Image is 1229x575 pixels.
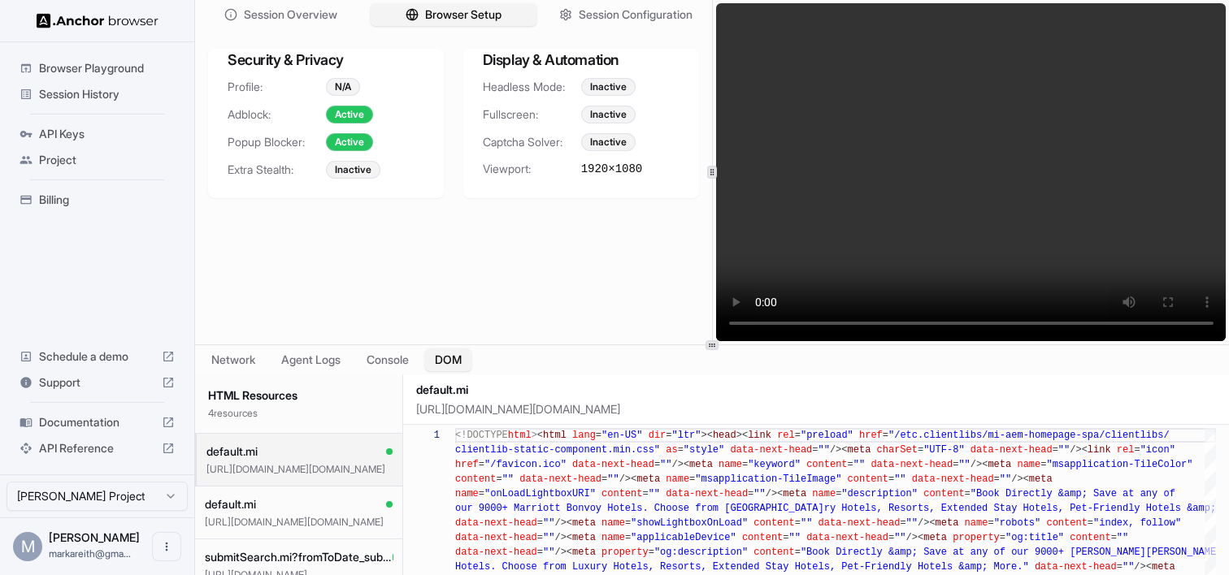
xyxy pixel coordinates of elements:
[912,473,994,485] span: data-next-head
[1117,444,1135,456] span: rel
[1070,444,1088,456] span: /><
[994,473,1000,485] span: =
[666,473,689,485] span: name
[695,473,841,485] span: "msapplication-TileImage"
[631,532,736,543] span: "applicableDevice"
[416,401,1222,417] p: [URL][DOMAIN_NAME][DOMAIN_NAME]
[537,547,543,558] span: =
[1017,459,1040,470] span: name
[326,78,360,96] div: N/A
[416,428,440,443] div: 1
[39,126,175,142] span: API Keys
[923,444,964,456] span: "UTF-8"
[1000,473,1011,485] span: ""
[742,532,783,543] span: content
[836,488,841,499] span: =
[39,414,155,430] span: Documentation
[871,459,953,470] span: data-next-head
[701,430,713,441] span: ><
[1088,444,1111,456] span: link
[205,549,393,565] span: submitSearch.mi?fromToDate_submit=08%2F18%2F2025&fromDate=08%2F15%2F2025&toDate=08%2F18%2F2025&to...
[783,488,806,499] span: meta
[795,547,801,558] span: =
[766,488,784,499] span: /><
[801,430,853,441] span: "preload"
[994,517,1041,529] span: "robots"
[554,517,572,529] span: /><
[554,547,572,558] span: /><
[455,547,537,558] span: data-next-head
[801,517,812,529] span: ""
[484,459,567,470] span: "/favicon.ico"
[666,488,748,499] span: data-next-head
[671,459,689,470] span: /><
[819,444,830,456] span: ""
[631,517,748,529] span: "showLightboxOnLoad"
[736,430,748,441] span: ><
[13,532,42,561] div: M
[39,60,175,76] span: Browser Playground
[195,486,402,539] button: default.mi[URL][DOMAIN_NAME][DOMAIN_NAME]
[1117,561,1123,573] span: =
[1134,444,1140,456] span: =
[601,430,642,441] span: "en-US"
[824,503,1117,514] span: ry Hotels, Resorts, Extended Stay Hotels, Pet-Frie
[795,430,801,441] span: =
[748,459,801,470] span: "keyword"
[812,444,818,456] span: =
[636,473,660,485] span: meta
[730,444,812,456] span: data-next-head
[888,473,894,485] span: =
[244,6,337,23] span: Session Overview
[936,517,959,529] span: meta
[581,133,636,151] div: Inactive
[888,532,894,543] span: =
[1000,532,1005,543] span: =
[39,348,155,365] span: Schedule a demo
[208,407,389,420] p: 4 resource s
[425,348,471,371] button: DOM
[502,473,514,485] span: ""
[1140,444,1175,456] span: "icon"
[13,187,181,213] div: Billing
[39,440,155,456] span: API Reference
[923,488,964,499] span: content
[642,488,648,499] span: =
[554,532,572,543] span: /><
[572,430,596,441] span: lang
[801,547,1146,558] span: "Book Directly &amp; Save at any of our 9000+ [PERSON_NAME]
[1011,473,1029,485] span: /><
[812,488,836,499] span: name
[479,488,484,499] span: =
[228,162,326,178] span: Extra Stealth:
[988,459,1011,470] span: meta
[455,459,479,470] span: href
[713,430,736,441] span: head
[953,459,958,470] span: =
[625,532,631,543] span: =
[894,532,905,543] span: ""
[13,81,181,107] div: Session History
[848,459,853,470] span: =
[625,517,631,529] span: =
[1070,532,1110,543] span: content
[601,517,625,529] span: name
[206,443,258,460] span: default.mi
[649,430,667,441] span: dir
[1146,547,1222,558] span: [PERSON_NAME]
[205,496,256,512] span: default.mi
[806,459,847,470] span: content
[208,387,389,404] h3: HTML Resources
[13,147,181,173] div: Project
[228,79,326,95] span: Profile:
[537,430,543,441] span: <
[601,488,642,499] span: content
[483,161,581,177] span: Viewport:
[601,532,625,543] span: name
[205,516,393,529] p: [URL][DOMAIN_NAME][DOMAIN_NAME]
[795,517,801,529] span: =
[228,49,424,71] h3: Security & Privacy
[953,532,1000,543] span: property
[455,444,660,456] span: clientlib-static-component.min.css"
[666,430,671,441] span: =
